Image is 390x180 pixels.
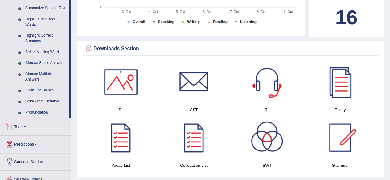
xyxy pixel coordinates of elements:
h4: SWT [234,162,301,169]
tspan: 3. Oct [122,10,131,14]
a: Highlight Incorrect Words [23,14,69,30]
tspan: 8. Oct [257,10,266,14]
a: Highlight Correct Summary [23,30,69,46]
h4: Grammar [307,162,374,169]
tspan: Reading [213,20,228,24]
a: Write From Dictation [23,96,69,107]
tspan: 4. Oct [149,10,158,14]
a: Tests [0,118,71,134]
tspan: 9. Oct [284,10,293,14]
h4: RL [234,106,301,113]
a: Predictions [0,136,71,151]
tspan: 7. Oct [230,10,239,14]
tspan: Listening [240,20,257,24]
h4: Collocation List [160,162,227,169]
h4: Essay [307,106,374,113]
h4: DI [87,106,154,113]
a: Success Stories [0,153,71,169]
b: 16 [335,6,357,29]
tspan: Writing [187,20,200,24]
tspan: 6. Oct [203,10,212,14]
tspan: 5. Oct [176,10,185,14]
tspan: Speaking [158,20,174,24]
a: Choose Single Answer [23,58,69,69]
a: Pronunciation [23,107,69,118]
text: 0 [99,5,101,9]
tspan: Overall [133,20,145,24]
h4: SST [160,106,227,113]
a: Select Missing Word [23,47,69,58]
a: Fill In The Blanks [23,85,69,96]
a: Choose Multiple Answers [23,69,69,85]
div: Downloads Section [84,44,377,53]
h4: Vocab List [87,162,154,169]
a: Summarize Spoken Text [23,3,69,14]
